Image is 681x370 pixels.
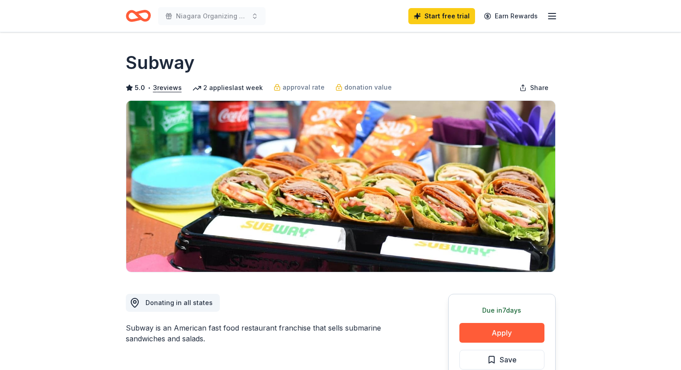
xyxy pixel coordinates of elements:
[459,323,544,343] button: Apply
[126,50,195,75] h1: Subway
[459,305,544,316] div: Due in 7 days
[126,323,405,344] div: Subway is an American fast food restaurant franchise that sells submarine sandwiches and salads.
[135,82,145,93] span: 5.0
[147,84,150,91] span: •
[153,82,182,93] button: 3reviews
[193,82,263,93] div: 2 applies last week
[283,82,325,93] span: approval rate
[459,350,544,370] button: Save
[530,82,548,93] span: Share
[274,82,325,93] a: approval rate
[408,8,475,24] a: Start free trial
[500,354,517,366] span: Save
[479,8,543,24] a: Earn Rewards
[335,82,392,93] a: donation value
[344,82,392,93] span: donation value
[512,79,556,97] button: Share
[146,299,213,306] span: Donating in all states
[158,7,266,25] button: Niagara Organizing Alliance for Hope, Inc.'s Gala Awards & Auction a Night with the Stars
[126,101,555,272] img: Image for Subway
[126,5,151,26] a: Home
[176,11,248,22] span: Niagara Organizing Alliance for Hope, Inc.'s Gala Awards & Auction a Night with the Stars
